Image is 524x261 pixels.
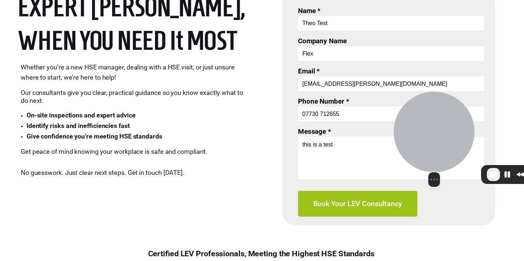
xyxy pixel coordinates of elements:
strong: Identify risks and inefficiencies fast [27,122,130,129]
span: Name * [298,7,321,15]
button: Book Your LEV Consultancy [298,191,417,217]
span: Get peace of mind knowing your workplace is safe and compliant. No guesswork. Just clear next ste... [21,148,207,176]
strong: WHEN YOU NEED It MOST [18,26,237,55]
strong: Certified LEV Professionals, Meeting the Highest HSE Standards [148,249,374,258]
span: Phone Number * [298,97,349,105]
span: Email * [298,67,320,75]
span: Company Name [298,37,347,45]
strong: Give confidence you’re meeting HSE standards [27,132,162,140]
strong: On-site inspections and expert advice [27,112,136,119]
span: Your form has been submitted. [59,41,128,47]
span: Whether you’re a new HSE manager, dealing with a HSE visit, or just unsure where to start, we’re ... [21,63,234,81]
span: Book Your LEV Consultancy [298,200,417,208]
span: Our consultants give you clear, practical guidance so you know exactly what to do next. [21,89,243,104]
span: Thank You! [68,20,119,32]
span: Message * [298,127,331,136]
